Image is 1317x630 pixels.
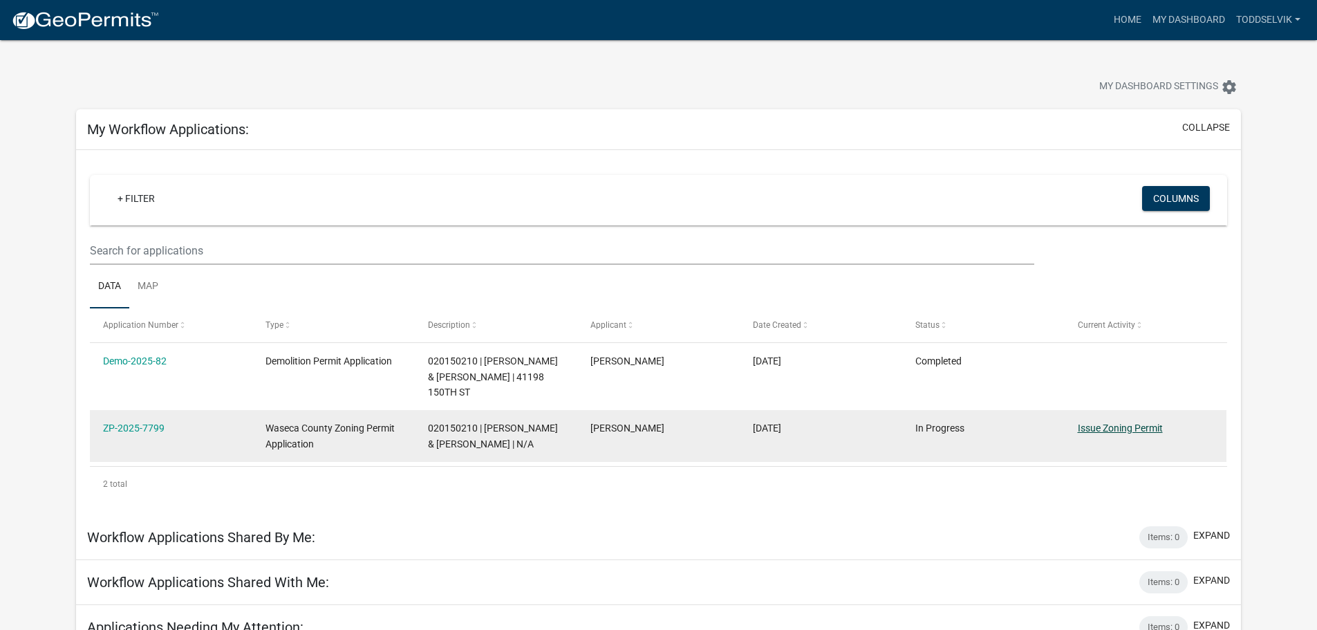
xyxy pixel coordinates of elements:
datatable-header-cell: Type [252,308,415,342]
span: Date Created [753,320,801,330]
a: + Filter [106,186,166,211]
button: My Dashboard Settingssettings [1088,73,1249,100]
span: Application Number [103,320,178,330]
span: My Dashboard Settings [1099,79,1218,95]
h5: My Workflow Applications: [87,121,249,138]
button: expand [1193,528,1230,543]
a: ZP-2025-7799 [103,423,165,434]
datatable-header-cell: Current Activity [1064,308,1226,342]
datatable-header-cell: Date Created [740,308,902,342]
span: In Progress [915,423,964,434]
button: expand [1193,573,1230,588]
div: 2 total [90,467,1227,501]
span: Current Activity [1078,320,1135,330]
a: toddselvik [1231,7,1306,33]
span: Waseca County Zoning Permit Application [265,423,395,450]
datatable-header-cell: Applicant [577,308,740,342]
span: Description [428,320,470,330]
span: 020150210 | TODD C & MEGHAN M SELVIK | 41198 150TH ST [428,355,558,398]
span: Todd Selvik [590,423,664,434]
span: Todd Selvik [590,355,664,367]
a: Issue Zoning Permit [1078,423,1163,434]
span: 08/06/2025 [753,423,781,434]
div: Items: 0 [1139,571,1188,593]
span: Completed [915,355,962,367]
span: Applicant [590,320,626,330]
button: collapse [1182,120,1230,135]
div: collapse [76,150,1241,515]
a: Data [90,265,129,309]
h5: Workflow Applications Shared With Me: [87,574,329,591]
a: Demo-2025-82 [103,355,167,367]
span: Status [915,320,940,330]
button: Columns [1142,186,1210,211]
div: Items: 0 [1139,526,1188,548]
a: My Dashboard [1147,7,1231,33]
span: Demolition Permit Application [265,355,392,367]
i: settings [1221,79,1237,95]
span: 020150210 | TODD C & MEGHAN M SELVIK | N/A [428,423,558,450]
a: Map [129,265,167,309]
span: Type [265,320,283,330]
datatable-header-cell: Description [415,308,577,342]
datatable-header-cell: Status [902,308,1064,342]
input: Search for applications [90,237,1034,265]
datatable-header-cell: Application Number [90,308,252,342]
h5: Workflow Applications Shared By Me: [87,529,315,546]
span: 08/06/2025 [753,355,781,367]
a: Home [1108,7,1147,33]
